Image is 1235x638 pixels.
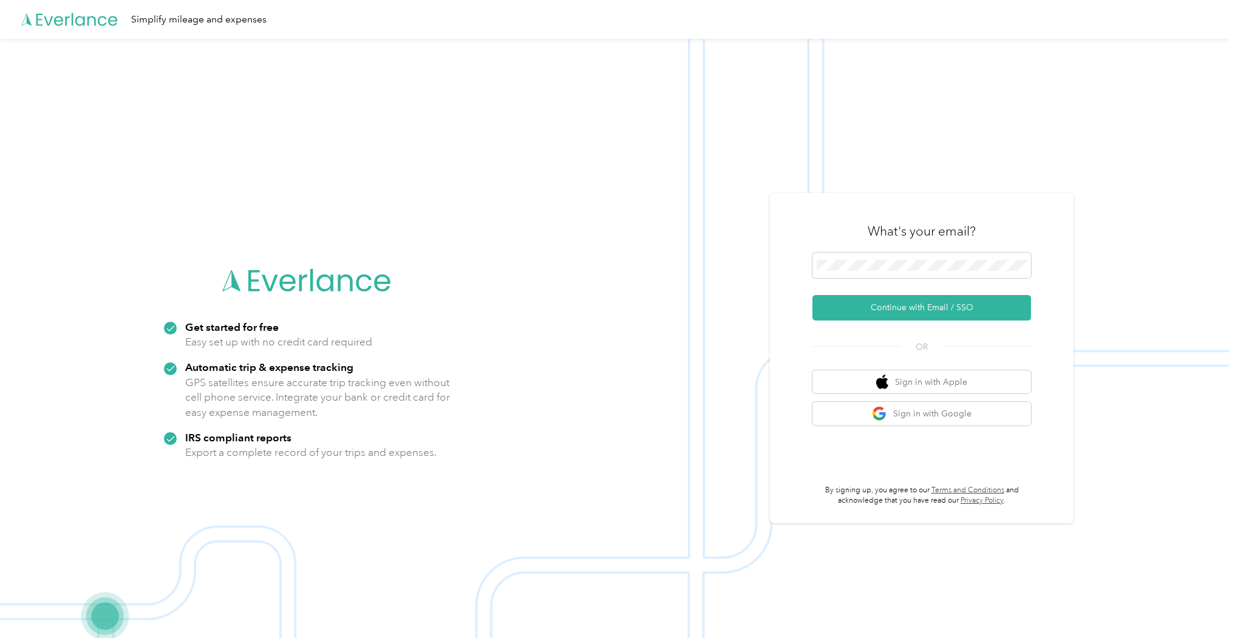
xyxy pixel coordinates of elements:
[185,321,279,333] strong: Get started for free
[812,402,1031,426] button: google logoSign in with Google
[812,485,1031,506] p: By signing up, you agree to our and acknowledge that you have read our .
[961,496,1004,505] a: Privacy Policy
[185,334,372,350] p: Easy set up with no credit card required
[900,341,943,353] span: OR
[185,445,437,460] p: Export a complete record of your trips and expenses.
[185,361,353,373] strong: Automatic trip & expense tracking
[876,375,888,390] img: apple logo
[931,486,1004,495] a: Terms and Conditions
[812,295,1031,321] button: Continue with Email / SSO
[872,406,887,421] img: google logo
[185,375,451,420] p: GPS satellites ensure accurate trip tracking even without cell phone service. Integrate your bank...
[1167,570,1235,638] iframe: Everlance-gr Chat Button Frame
[131,12,267,27] div: Simplify mileage and expenses
[868,223,976,240] h3: What's your email?
[812,370,1031,394] button: apple logoSign in with Apple
[185,431,291,444] strong: IRS compliant reports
